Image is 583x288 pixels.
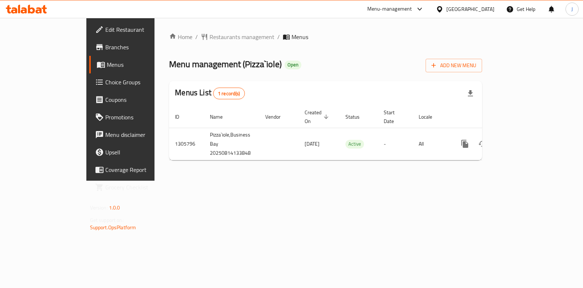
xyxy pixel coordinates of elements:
[213,88,245,99] div: Total records count
[105,43,178,51] span: Branches
[169,32,482,41] nav: breadcrumb
[105,78,178,87] span: Choice Groups
[431,61,476,70] span: Add New Menu
[169,56,282,72] span: Menu management ( Pizza`iole )
[291,32,308,41] span: Menus
[89,143,184,161] a: Upsell
[413,128,450,160] td: All
[367,5,412,14] div: Menu-management
[89,108,184,126] a: Promotions
[89,21,184,38] a: Edit Restaurant
[105,183,178,192] span: Grocery Checklist
[89,178,184,196] a: Grocery Checklist
[105,165,178,174] span: Coverage Report
[210,32,274,41] span: Restaurants management
[285,61,301,69] div: Open
[456,135,474,153] button: more
[105,130,178,139] span: Menu disclaimer
[419,112,442,121] span: Locale
[169,128,204,160] td: 1305796
[105,95,178,104] span: Coupons
[426,59,482,72] button: Add New Menu
[345,112,369,121] span: Status
[90,215,124,225] span: Get support on:
[305,139,320,149] span: [DATE]
[89,73,184,91] a: Choice Groups
[90,223,136,232] a: Support.OpsPlatform
[89,56,184,73] a: Menus
[378,128,413,160] td: -
[107,60,178,69] span: Menus
[109,203,120,212] span: 1.0.0
[89,161,184,178] a: Coverage Report
[169,106,532,160] table: enhanced table
[89,91,184,108] a: Coupons
[450,106,532,128] th: Actions
[105,25,178,34] span: Edit Restaurant
[384,108,404,126] span: Start Date
[474,135,491,153] button: Change Status
[175,112,189,121] span: ID
[265,112,290,121] span: Vendor
[210,112,232,121] span: Name
[105,148,178,157] span: Upsell
[105,113,178,122] span: Promotions
[571,5,573,13] span: J
[305,108,331,126] span: Created On
[214,90,244,97] span: 1 record(s)
[90,203,108,212] span: Version:
[277,32,280,41] li: /
[345,140,364,148] span: Active
[285,62,301,68] span: Open
[201,32,274,41] a: Restaurants management
[89,38,184,56] a: Branches
[204,128,259,160] td: Pizza`iole,Business Bay 20250814133848
[175,87,244,99] h2: Menus List
[446,5,494,13] div: [GEOGRAPHIC_DATA]
[462,85,479,102] div: Export file
[195,32,198,41] li: /
[89,126,184,143] a: Menu disclaimer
